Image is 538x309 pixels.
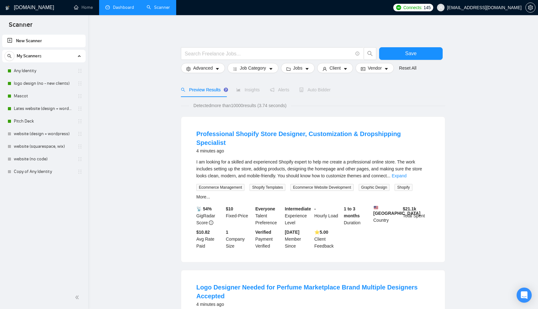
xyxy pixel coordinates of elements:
span: Advanced [193,65,213,72]
span: Save [405,49,417,57]
span: robot [299,88,304,92]
a: website (no code) [14,153,74,165]
span: Jobs [293,65,303,72]
b: $ 21.1k [403,206,416,211]
span: Alerts [270,87,289,92]
span: Graphic Design [359,184,390,191]
span: holder [77,144,82,149]
a: setting [525,5,535,10]
b: 1 [226,230,228,235]
b: [GEOGRAPHIC_DATA] [373,205,421,216]
div: Member Since [283,229,313,249]
div: Total Spent [401,205,431,226]
span: user [439,5,443,10]
span: info-circle [209,220,213,225]
div: Payment Verified [254,229,284,249]
span: holder [77,94,82,99]
div: Fixed-Price [225,205,254,226]
span: caret-down [305,66,309,71]
a: Pitch Deck [14,115,74,128]
button: settingAdvancedcaret-down [181,63,225,73]
button: search [364,47,376,60]
span: setting [186,66,191,71]
span: Scanner [4,20,37,33]
button: idcardVendorcaret-down [356,63,394,73]
span: Job Category [240,65,266,72]
button: folderJobscaret-down [281,63,315,73]
button: setting [525,3,535,13]
span: user [322,66,327,71]
button: Save [379,47,443,60]
span: Shopify [395,184,412,191]
span: holder [77,169,82,174]
div: Country [372,205,402,226]
span: My Scanners [17,50,42,62]
a: Copy of Any Identity [14,165,74,178]
span: area-chart [236,88,241,92]
button: search [4,51,14,61]
span: Vendor [368,65,382,72]
div: GigRadar Score [195,205,225,226]
span: idcard [361,66,365,71]
b: [DATE] [285,230,299,235]
a: New Scanner [7,35,81,47]
b: 📡 54% [196,206,212,211]
span: search [5,54,14,58]
span: notification [270,88,274,92]
span: holder [77,157,82,162]
button: barsJob Categorycaret-down [227,63,278,73]
span: caret-down [343,66,348,71]
b: Everyone [255,206,275,211]
div: Company Size [225,229,254,249]
b: ⭐️ 5.00 [314,230,328,235]
span: search [364,51,376,56]
div: 4 minutes ago [196,300,430,308]
a: Any Identity [14,65,74,77]
span: Detected more than 10000 results (3.74 seconds) [189,102,291,109]
a: dashboardDashboard [105,5,134,10]
div: Talent Preference [254,205,284,226]
a: Professional Shopify Store Designer, Customization & Dropshipping Specialist [196,130,401,146]
div: Tooltip anchor [223,87,229,93]
span: Preview Results [181,87,226,92]
span: Shopify Templates [249,184,285,191]
li: New Scanner [2,35,86,47]
div: Client Feedback [313,229,343,249]
a: Reset All [399,65,416,72]
a: Mascot [14,90,74,102]
span: Auto Bidder [299,87,330,92]
div: Duration [343,205,372,226]
input: Search Freelance Jobs... [185,50,353,58]
a: More... [196,194,210,199]
a: website (design + wordpress) [14,128,74,140]
a: Lates website (design + wordpress) [14,102,74,115]
a: Expand [392,173,406,178]
span: Ecommerce Website Development [290,184,354,191]
span: holder [77,119,82,124]
span: bars [233,66,237,71]
span: setting [526,5,535,10]
b: Intermediate [285,206,311,211]
div: 4 minutes ago [196,147,430,155]
b: Verified [255,230,272,235]
span: holder [77,81,82,86]
b: - [314,206,316,211]
a: Logo Designer Needed for Perfume Marketplace Brand Multiple Designers Accepted [196,284,418,300]
span: ... [387,173,390,178]
span: info-circle [356,52,360,56]
span: caret-down [269,66,273,71]
span: Connects: [403,4,422,11]
button: userClientcaret-down [317,63,353,73]
span: search [181,88,185,92]
a: homeHome [74,5,93,10]
span: holder [77,131,82,136]
b: $ 10 [226,206,233,211]
div: Experience Level [283,205,313,226]
span: caret-down [215,66,220,71]
a: searchScanner [147,5,170,10]
img: logo [5,3,10,13]
img: 🇺🇸 [374,205,378,210]
div: Avg Rate Paid [195,229,225,249]
span: double-left [75,294,81,300]
img: upwork-logo.png [396,5,401,10]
